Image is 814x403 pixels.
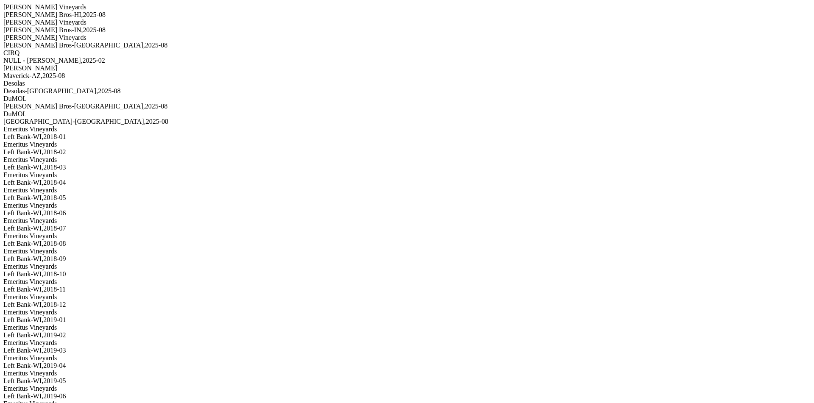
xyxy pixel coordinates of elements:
div: NULL - [PERSON_NAME] , 2025 - 02 [3,57,811,64]
div: [PERSON_NAME] Vineyards [3,3,811,11]
div: Left Bank-WI , 2018 - 11 [3,286,811,293]
div: Left Bank-WI , 2019 - 01 [3,316,811,324]
div: Left Bank-WI , 2018 - 05 [3,194,811,202]
div: Desolas [3,80,811,87]
div: Left Bank-WI , 2019 - 06 [3,392,811,400]
div: Left Bank-WI , 2018 - 09 [3,255,811,263]
div: Left Bank-WI , 2018 - 10 [3,270,811,278]
div: Left Bank-WI , 2018 - 07 [3,225,811,232]
div: CIRQ [3,49,811,57]
div: Left Bank-WI , 2019 - 03 [3,347,811,354]
div: Emeritus Vineyards [3,232,811,240]
div: Emeritus Vineyards [3,217,811,225]
div: [PERSON_NAME] Bros-[GEOGRAPHIC_DATA] , 2025 - 08 [3,103,811,110]
div: Left Bank-WI , 2018 - 08 [3,240,811,247]
div: Emeritus Vineyards [3,370,811,377]
div: Emeritus Vineyards [3,156,811,164]
div: [PERSON_NAME] Vineyards [3,19,811,26]
div: Left Bank-WI , 2018 - 02 [3,148,811,156]
div: Left Bank-WI , 2018 - 01 [3,133,811,141]
div: Emeritus Vineyards [3,385,811,392]
div: Desolas-[GEOGRAPHIC_DATA] , 2025 - 08 [3,87,811,95]
div: Emeritus Vineyards [3,278,811,286]
div: Left Bank-WI , 2019 - 04 [3,362,811,370]
div: Emeritus Vineyards [3,354,811,362]
div: DuMOL [3,110,811,118]
div: Emeritus Vineyards [3,247,811,255]
div: Maverick-AZ , 2025 - 08 [3,72,811,80]
div: Emeritus Vineyards [3,339,811,347]
div: [PERSON_NAME] Bros-HI , 2025 - 08 [3,11,811,19]
div: Left Bank-WI , 2018 - 06 [3,209,811,217]
div: Emeritus Vineyards [3,309,811,316]
div: DuMOL [3,95,811,103]
div: [PERSON_NAME] Vineyards [3,34,811,42]
div: Left Bank-WI , 2018 - 12 [3,301,811,309]
div: Emeritus Vineyards [3,324,811,331]
div: [PERSON_NAME] Bros-[GEOGRAPHIC_DATA] , 2025 - 08 [3,42,811,49]
div: Emeritus Vineyards [3,293,811,301]
div: Left Bank-WI , 2019 - 02 [3,331,811,339]
div: Emeritus Vineyards [3,171,811,179]
div: Left Bank-WI , 2019 - 05 [3,377,811,385]
div: [GEOGRAPHIC_DATA]-[GEOGRAPHIC_DATA] , 2025 - 08 [3,118,811,125]
div: Emeritus Vineyards [3,202,811,209]
div: Emeritus Vineyards [3,125,811,133]
div: Emeritus Vineyards [3,141,811,148]
div: [PERSON_NAME] Bros-IN , 2025 - 08 [3,26,811,34]
div: Left Bank-WI , 2018 - 03 [3,164,811,171]
div: Left Bank-WI , 2018 - 04 [3,179,811,186]
div: Emeritus Vineyards [3,186,811,194]
div: [PERSON_NAME] [3,64,811,72]
div: Emeritus Vineyards [3,263,811,270]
